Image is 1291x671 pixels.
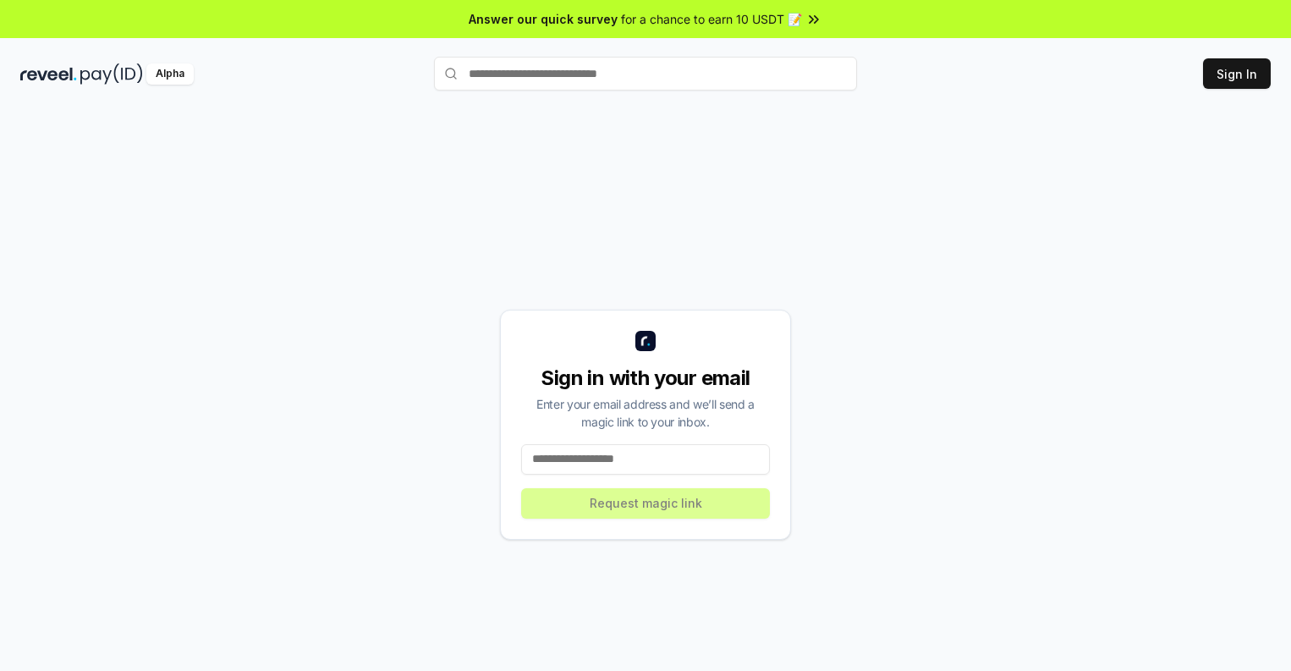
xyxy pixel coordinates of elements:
[521,395,770,431] div: Enter your email address and we’ll send a magic link to your inbox.
[635,331,656,351] img: logo_small
[469,10,618,28] span: Answer our quick survey
[80,63,143,85] img: pay_id
[146,63,194,85] div: Alpha
[521,365,770,392] div: Sign in with your email
[20,63,77,85] img: reveel_dark
[621,10,802,28] span: for a chance to earn 10 USDT 📝
[1203,58,1271,89] button: Sign In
